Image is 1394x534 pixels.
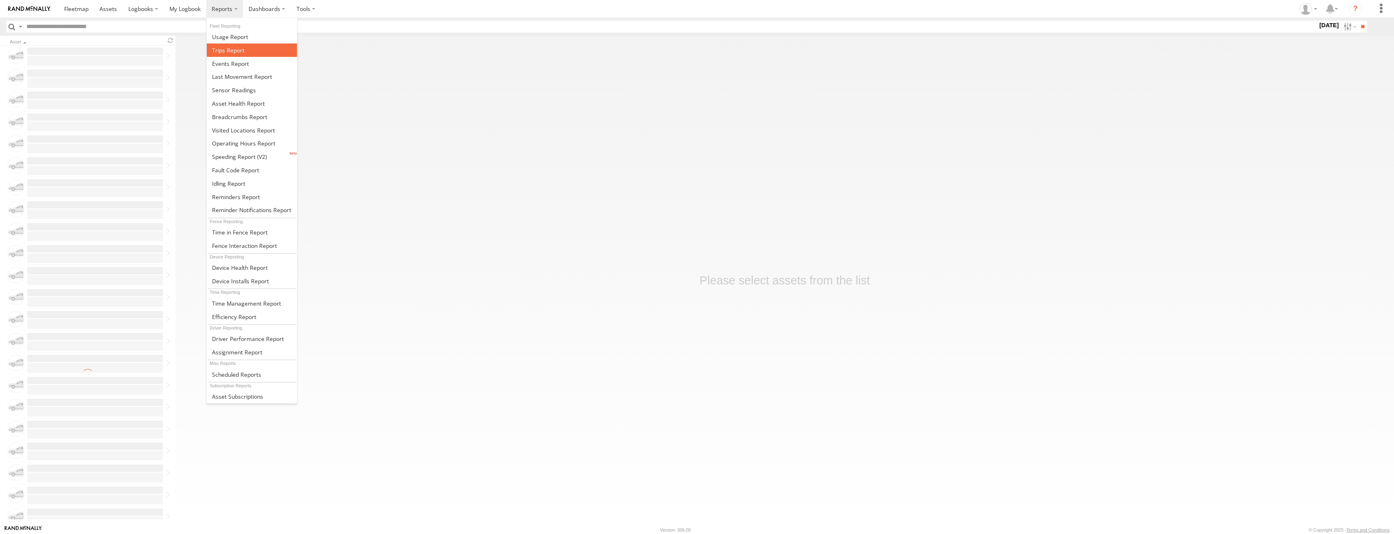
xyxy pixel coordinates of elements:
[4,526,42,534] a: Visit our Website
[660,527,691,532] div: Version: 306.00
[207,163,297,177] a: Fault Code Report
[207,204,297,217] a: Service Reminder Notifications Report
[207,368,297,381] a: Scheduled Reports
[207,43,297,57] a: Trips Report
[1318,21,1340,30] label: [DATE]
[207,226,297,239] a: Time in Fences Report
[1346,527,1390,532] a: Terms and Conditions
[207,110,297,124] a: Breadcrumbs Report
[1297,3,1320,15] div: Glenn Trevean
[207,274,297,288] a: Device Installs Report
[207,70,297,83] a: Last Movement Report
[207,239,297,252] a: Fence Interaction Report
[207,83,297,97] a: Sensor Readings
[166,37,175,44] span: Refresh
[207,310,297,323] a: Efficiency Report
[207,332,297,345] a: Driver Performance Report
[207,150,297,163] a: Fleet Speed Report (V2)
[1309,527,1390,532] div: © Copyright 2025 -
[207,57,297,70] a: Full Events Report
[207,261,297,274] a: Device Health Report
[207,390,297,403] a: Asset Subscriptions
[207,177,297,190] a: Idling Report
[17,21,24,33] label: Search Query
[207,137,297,150] a: Asset Operating Hours Report
[1349,2,1362,15] i: ?
[207,345,297,359] a: Assignment Report
[207,297,297,310] a: Time Management Report
[10,40,162,44] div: Click to Sort
[1340,21,1358,33] label: Search Filter Options
[207,124,297,137] a: Visited Locations Report
[207,97,297,110] a: Asset Health Report
[8,6,50,12] img: rand-logo.svg
[207,30,297,43] a: Usage Report
[207,190,297,204] a: Reminders Report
